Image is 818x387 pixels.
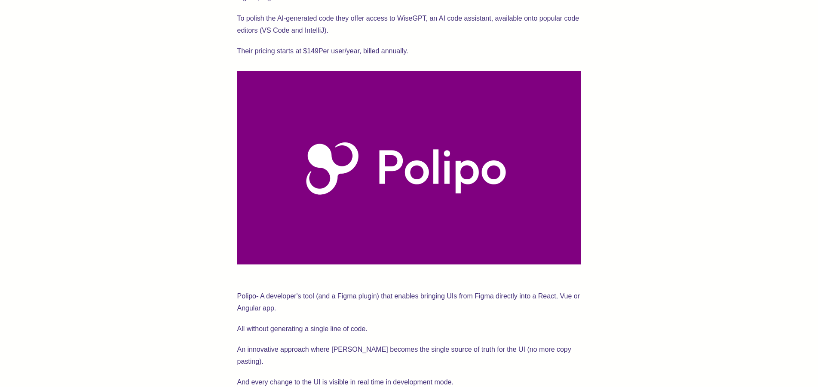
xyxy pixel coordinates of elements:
[237,71,581,264] img: Polipo logo
[237,12,581,37] p: To polish the AI-generated code they offer access to WiseGPT, an AI code assistant, available ont...
[237,292,256,300] a: Polipo
[237,45,581,57] p: Their pricing starts at $149Per user/year, billed annually.
[237,344,581,368] p: An innovative approach where [PERSON_NAME] becomes the single source of truth for the UI (no more...
[237,278,581,314] p: - A developer's tool (and a Figma plugin) that enables bringing UIs from Figma directly into a Re...
[237,323,581,335] p: All without generating a single line of code.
